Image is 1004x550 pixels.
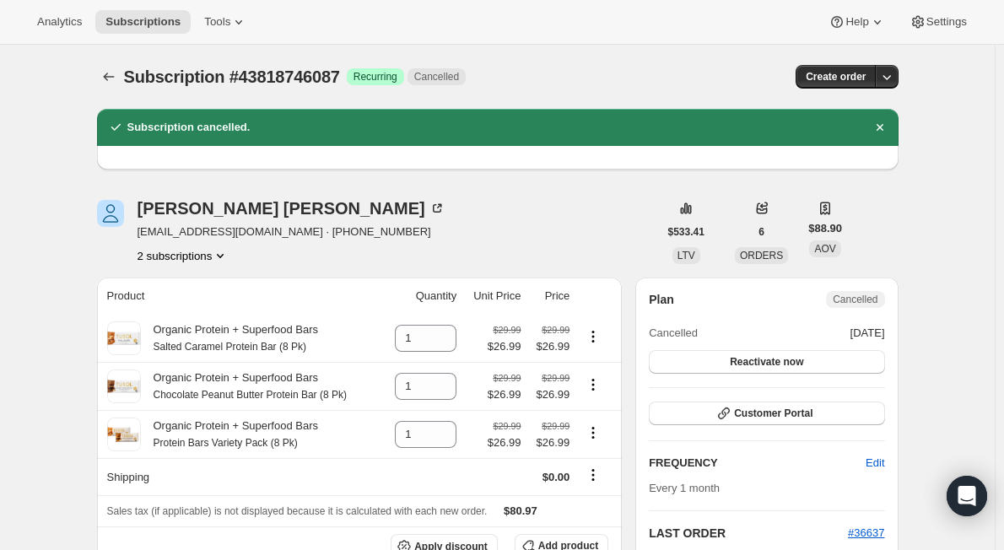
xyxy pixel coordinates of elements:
[97,65,121,89] button: Subscriptions
[354,70,397,84] span: Recurring
[138,200,445,217] div: [PERSON_NAME] [PERSON_NAME]
[542,471,570,483] span: $0.00
[488,434,521,451] span: $26.99
[462,278,526,315] th: Unit Price
[141,369,347,403] div: Organic Protein + Superfood Bars
[105,15,181,29] span: Subscriptions
[649,482,720,494] span: Every 1 month
[27,10,92,34] button: Analytics
[856,450,894,477] button: Edit
[488,386,521,403] span: $26.99
[97,200,124,227] span: glenda zane
[866,455,884,472] span: Edit
[649,455,866,472] h2: FREQUENCY
[649,402,884,425] button: Customer Portal
[532,338,570,355] span: $26.99
[154,341,306,353] small: Salted Caramel Protein Bar (8 Pk)
[204,15,230,29] span: Tools
[141,418,318,451] div: Organic Protein + Superfood Bars
[141,321,318,355] div: Organic Protein + Superfood Bars
[796,65,876,89] button: Create order
[542,325,569,335] small: $29.99
[194,10,257,34] button: Tools
[926,15,967,29] span: Settings
[542,373,569,383] small: $29.99
[758,225,764,239] span: 6
[381,278,462,315] th: Quantity
[127,119,251,136] h2: Subscription cancelled.
[580,423,607,442] button: Product actions
[947,476,987,516] div: Open Intercom Messenger
[97,458,382,495] th: Shipping
[845,15,868,29] span: Help
[95,10,191,34] button: Subscriptions
[649,350,884,374] button: Reactivate now
[154,437,298,449] small: Protein Bars Variety Pack (8 Pk)
[580,327,607,346] button: Product actions
[899,10,977,34] button: Settings
[649,325,698,342] span: Cancelled
[493,373,521,383] small: $29.99
[848,525,884,542] button: #36637
[649,525,848,542] h2: LAST ORDER
[493,421,521,431] small: $29.99
[107,505,488,517] span: Sales tax (if applicable) is not displayed because it is calculated with each new order.
[848,526,884,539] a: #36637
[414,70,459,84] span: Cancelled
[532,434,570,451] span: $26.99
[748,220,775,244] button: 6
[833,293,877,306] span: Cancelled
[850,325,885,342] span: [DATE]
[740,250,783,262] span: ORDERS
[808,220,842,237] span: $88.90
[138,224,445,240] span: [EMAIL_ADDRESS][DOMAIN_NAME] · [PHONE_NUMBER]
[730,355,803,369] span: Reactivate now
[542,421,569,431] small: $29.99
[580,466,607,484] button: Shipping actions
[154,389,347,401] small: Chocolate Peanut Butter Protein Bar (8 Pk)
[677,250,695,262] span: LTV
[493,325,521,335] small: $29.99
[668,225,704,239] span: $533.41
[814,243,835,255] span: AOV
[138,247,229,264] button: Product actions
[868,116,892,139] button: Dismiss notification
[649,291,674,308] h2: Plan
[818,10,895,34] button: Help
[806,70,866,84] span: Create order
[97,278,382,315] th: Product
[658,220,715,244] button: $533.41
[504,504,537,517] span: $80.97
[37,15,82,29] span: Analytics
[532,386,570,403] span: $26.99
[526,278,575,315] th: Price
[124,67,340,86] span: Subscription #43818746087
[488,338,521,355] span: $26.99
[580,375,607,394] button: Product actions
[734,407,812,420] span: Customer Portal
